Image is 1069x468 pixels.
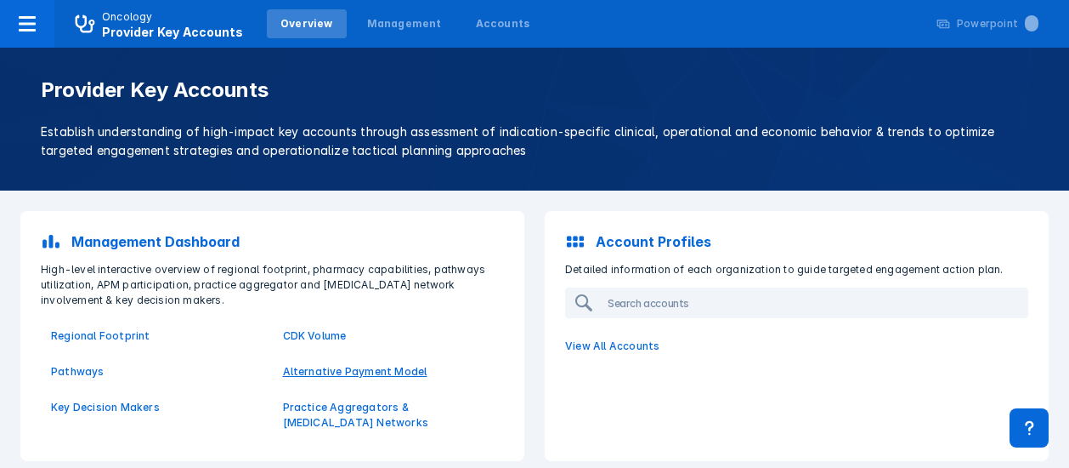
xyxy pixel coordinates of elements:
div: Overview [280,16,333,31]
p: Account Profiles [596,231,711,252]
a: Alternative Payment Model [283,364,495,380]
div: Powerpoint [957,16,1038,31]
a: Management [354,9,455,38]
a: Regional Footprint [51,328,263,344]
p: Oncology [102,9,153,25]
a: Pathways [51,364,263,380]
input: Search accounts [601,289,1027,317]
a: Practice Aggregators & [MEDICAL_DATA] Networks [283,400,495,431]
a: Key Decision Makers [51,400,263,415]
a: CDK Volume [283,328,495,344]
p: Detailed information of each organization to guide targeted engagement action plan. [555,262,1038,277]
h1: Provider Key Accounts [41,78,1028,102]
p: Establish understanding of high-impact key accounts through assessment of indication-specific cli... [41,123,1028,160]
span: Provider Key Accounts [102,25,243,39]
a: Account Profiles [555,221,1038,262]
p: High-level interactive overview of regional footprint, pharmacy capabilities, pathways utilizatio... [31,262,514,308]
div: Management [367,16,442,31]
a: Overview [267,9,347,38]
a: Management Dashboard [31,221,514,262]
div: Contact Support [1010,408,1049,448]
p: Management Dashboard [71,231,240,252]
a: Accounts [462,9,544,38]
div: Accounts [476,16,530,31]
a: View All Accounts [555,328,1038,364]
